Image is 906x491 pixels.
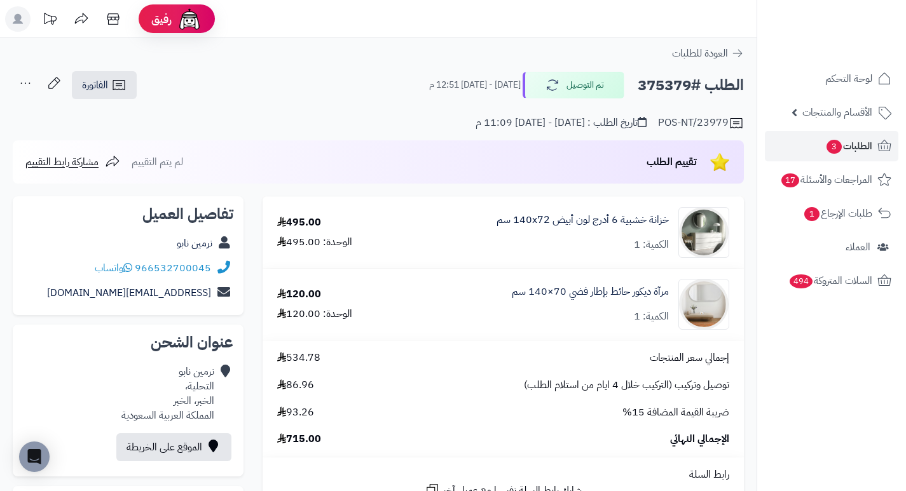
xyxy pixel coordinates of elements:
[790,274,813,288] span: 494
[524,378,729,393] span: توصيل وتركيب (التركيب خلال 4 ايام من استلام الطلب)
[804,207,820,221] span: 1
[670,432,729,447] span: الإجمالي النهائي
[95,260,132,276] a: واتساب
[25,154,99,170] span: مشاركة رابط التقييم
[135,260,211,276] a: 966532700045
[268,467,739,482] div: رابط السلة
[34,6,65,35] a: تحديثات المنصة
[672,46,744,61] a: العودة للطلبات
[780,171,872,189] span: المراجعات والأسئلة
[765,131,898,161] a: الطلبات3
[827,140,842,154] span: 3
[277,351,320,365] span: 534.78
[825,70,872,88] span: لوحة التحكم
[788,272,872,290] span: السلات المتروكة
[121,365,214,422] div: نرمين نابو التحلية، الخبر، الخبر المملكة العربية السعودية
[825,137,872,155] span: الطلبات
[497,213,669,227] a: خزانة خشبية 6 أدرج لون أبيض 140x72 سم
[523,72,624,98] button: تم التوصيل
[622,405,729,420] span: ضريبة القيمة المضافة 15%
[765,165,898,195] a: المراجعات والأسئلة17
[647,154,697,170] span: تقييم الطلب
[23,206,233,222] h2: تفاصيل العميل
[634,238,669,252] div: الكمية: 1
[765,64,898,94] a: لوحة التحكم
[638,72,744,98] h2: الطلب #375379
[277,215,321,230] div: 495.00
[277,405,314,420] span: 93.26
[650,351,729,365] span: إجمالي سعر المنتجات
[820,32,894,59] img: logo-2.png
[47,285,211,300] a: [EMAIL_ADDRESS][DOMAIN_NAME]
[177,236,212,251] a: نرمين نابو
[277,378,314,393] span: 86.96
[679,207,729,258] img: 1746709299-1702541934053-68567865785768-1000x1000-90x90.jpg
[476,116,647,130] div: تاريخ الطلب : [DATE] - [DATE] 11:09 م
[277,307,352,321] div: الوحدة: 120.00
[277,235,352,250] div: الوحدة: 495.00
[277,287,321,302] div: 120.00
[429,79,521,91] small: [DATE] - [DATE] 12:51 م
[151,11,172,27] span: رفيق
[765,232,898,262] a: العملاء
[658,116,744,131] div: POS-NT/23979
[82,77,108,93] span: الفاتورة
[672,46,728,61] span: العودة للطلبات
[23,335,233,350] h2: عنوان الشحن
[802,104,872,121] span: الأقسام والمنتجات
[512,285,669,299] a: مرآة ديكور حائط بإطار فضي 70×140 سم
[634,309,669,324] div: الكمية: 1
[803,205,872,222] span: طلبات الإرجاع
[25,154,120,170] a: مشاركة رابط التقييم
[116,433,231,461] a: الموقع على الخريطة
[177,6,202,32] img: ai-face.png
[277,432,321,447] span: 715.00
[846,238,870,256] span: العملاء
[781,173,799,187] span: 17
[765,198,898,229] a: طلبات الإرجاع1
[765,266,898,296] a: السلات المتروكة494
[132,154,183,170] span: لم يتم التقييم
[679,279,729,330] img: 1753786058-1-90x90.jpg
[72,71,137,99] a: الفاتورة
[19,441,50,472] div: Open Intercom Messenger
